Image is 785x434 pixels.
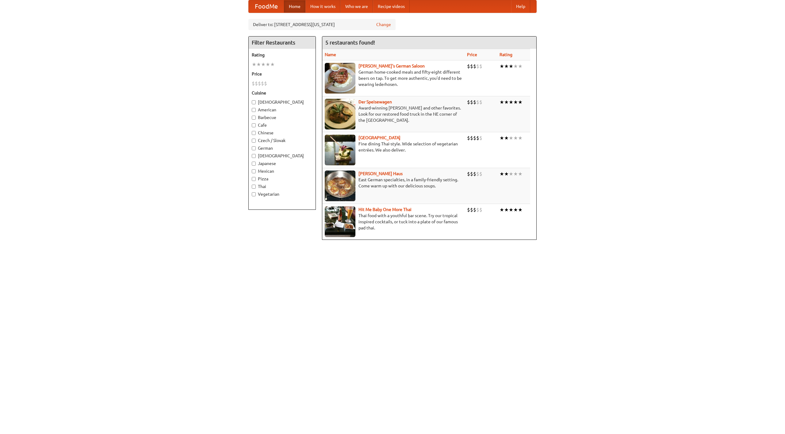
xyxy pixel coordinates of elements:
input: German [252,146,256,150]
a: Home [284,0,305,13]
li: $ [473,63,476,70]
input: Chinese [252,131,256,135]
label: American [252,107,312,113]
li: $ [470,206,473,213]
a: Who we are [340,0,373,13]
li: $ [467,99,470,106]
li: ★ [504,63,509,70]
h4: Filter Restaurants [249,36,316,49]
li: $ [479,171,482,177]
input: [DEMOGRAPHIC_DATA] [252,100,256,104]
li: $ [476,171,479,177]
input: [DEMOGRAPHIC_DATA] [252,154,256,158]
li: ★ [513,99,518,106]
img: babythai.jpg [325,206,355,237]
li: $ [476,63,479,70]
li: ★ [518,171,523,177]
li: ★ [504,171,509,177]
li: $ [470,63,473,70]
p: Fine dining Thai-style. Wide selection of vegetarian entrées. We also deliver. [325,141,462,153]
a: Der Speisewagen [358,99,392,104]
li: $ [467,206,470,213]
li: $ [479,135,482,141]
p: East German specialties, in a family-friendly setting. Come warm up with our delicious soups. [325,177,462,189]
li: ★ [266,61,270,68]
li: ★ [518,99,523,106]
li: $ [470,171,473,177]
li: $ [252,80,255,87]
img: speisewagen.jpg [325,99,355,129]
label: Czech / Slovak [252,137,312,144]
li: ★ [500,99,504,106]
li: ★ [500,206,504,213]
a: Rating [500,52,512,57]
label: Japanese [252,160,312,167]
li: ★ [513,135,518,141]
ng-pluralize: 5 restaurants found! [325,40,375,45]
p: Thai food with a youthful bar scene. Try our tropical inspired cocktails, or tuck into a plate of... [325,213,462,231]
input: Japanese [252,162,256,166]
label: Chinese [252,130,312,136]
a: [PERSON_NAME]'s German Saloon [358,63,425,68]
li: ★ [513,171,518,177]
a: [PERSON_NAME] Haus [358,171,403,176]
a: Hit Me Baby One More Thai [358,207,412,212]
li: ★ [256,61,261,68]
a: Price [467,52,477,57]
li: $ [470,135,473,141]
a: FoodMe [249,0,284,13]
input: Barbecue [252,116,256,120]
li: ★ [518,135,523,141]
li: $ [473,135,476,141]
a: Recipe videos [373,0,410,13]
p: Award-winning [PERSON_NAME] and other favorites. Look for our restored food truck in the NE corne... [325,105,462,123]
li: ★ [261,61,266,68]
input: Czech / Slovak [252,139,256,143]
li: $ [479,206,482,213]
li: ★ [500,63,504,70]
li: ★ [509,63,513,70]
h5: Cuisine [252,90,312,96]
li: $ [479,63,482,70]
li: $ [473,206,476,213]
a: [GEOGRAPHIC_DATA] [358,135,400,140]
input: Pizza [252,177,256,181]
li: ★ [270,61,275,68]
li: $ [264,80,267,87]
li: $ [467,171,470,177]
a: Name [325,52,336,57]
li: ★ [518,206,523,213]
li: $ [473,99,476,106]
input: Thai [252,185,256,189]
li: $ [476,135,479,141]
li: ★ [509,99,513,106]
h5: Rating [252,52,312,58]
li: ★ [509,206,513,213]
input: Vegetarian [252,192,256,196]
li: $ [473,171,476,177]
li: ★ [252,61,256,68]
label: German [252,145,312,151]
li: ★ [509,135,513,141]
h5: Price [252,71,312,77]
li: $ [467,135,470,141]
label: Pizza [252,176,312,182]
li: $ [261,80,264,87]
li: ★ [504,135,509,141]
li: $ [476,99,479,106]
li: ★ [509,171,513,177]
li: $ [479,99,482,106]
li: $ [255,80,258,87]
li: $ [258,80,261,87]
label: [DEMOGRAPHIC_DATA] [252,99,312,105]
li: $ [470,99,473,106]
a: Change [376,21,391,28]
li: ★ [500,171,504,177]
label: Cafe [252,122,312,128]
label: Barbecue [252,114,312,121]
div: Deliver to: [STREET_ADDRESS][US_STATE] [248,19,396,30]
